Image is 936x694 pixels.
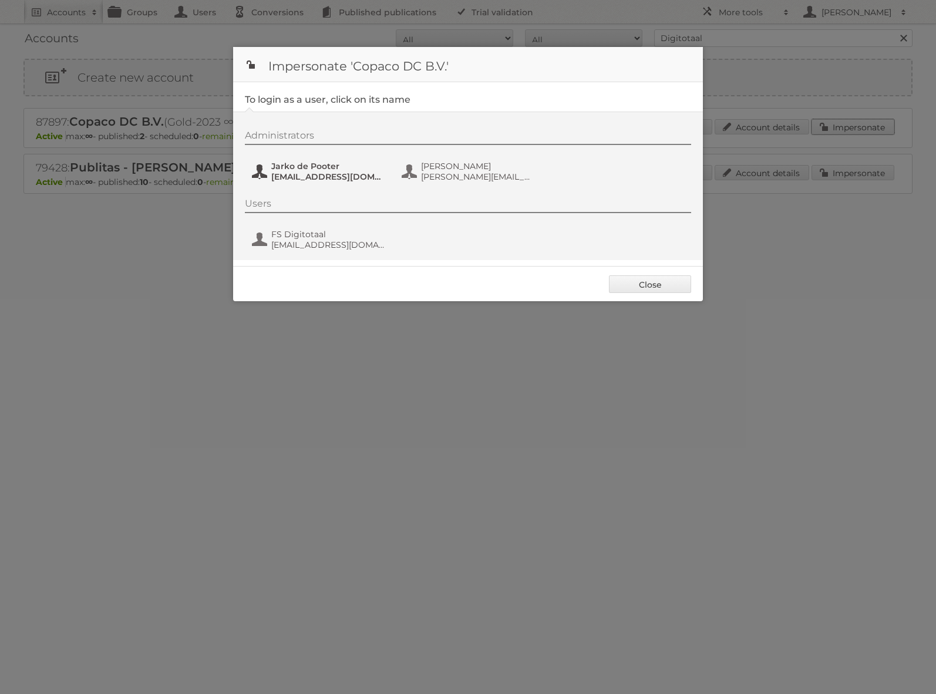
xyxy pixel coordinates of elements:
[271,229,385,240] span: FS Digitotaal
[271,171,385,182] span: [EMAIL_ADDRESS][DOMAIN_NAME]
[421,171,535,182] span: [PERSON_NAME][EMAIL_ADDRESS][DOMAIN_NAME]
[400,160,538,183] button: [PERSON_NAME] [PERSON_NAME][EMAIL_ADDRESS][DOMAIN_NAME]
[245,198,691,213] div: Users
[609,275,691,293] a: Close
[233,47,703,82] h1: Impersonate 'Copaco DC B.V.'
[245,130,691,145] div: Administrators
[245,94,410,105] legend: To login as a user, click on its name
[251,228,389,251] button: FS Digitotaal [EMAIL_ADDRESS][DOMAIN_NAME]
[251,160,389,183] button: Jarko de Pooter [EMAIL_ADDRESS][DOMAIN_NAME]
[421,161,535,171] span: [PERSON_NAME]
[271,161,385,171] span: Jarko de Pooter
[271,240,385,250] span: [EMAIL_ADDRESS][DOMAIN_NAME]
